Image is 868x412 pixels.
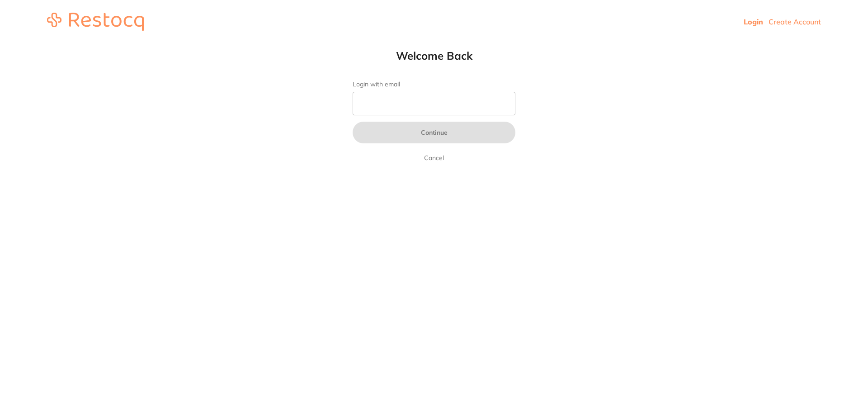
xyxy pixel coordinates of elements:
a: Login [744,17,763,26]
a: Create Account [769,17,821,26]
label: Login with email [353,81,515,88]
h1: Welcome Back [335,49,533,62]
img: restocq_logo.svg [47,13,144,31]
button: Continue [353,122,515,143]
a: Cancel [422,152,446,163]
